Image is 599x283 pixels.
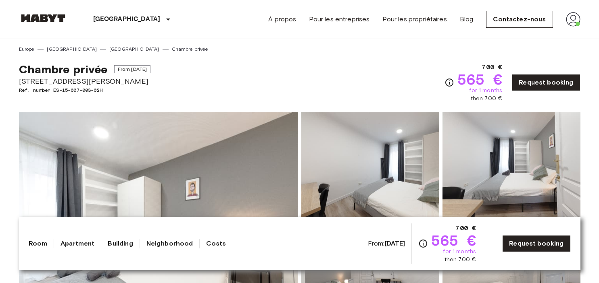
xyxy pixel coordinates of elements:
a: Chambre privée [172,45,209,53]
a: Building [108,239,133,248]
span: Ref. number ES-15-007-003-02H [19,87,151,94]
span: for 1 months [443,248,476,256]
p: [GEOGRAPHIC_DATA] [93,14,161,24]
a: Costs [206,239,226,248]
span: 565 € [457,72,502,87]
a: Pour les propriétaires [382,14,447,24]
span: From [DATE] [114,65,151,73]
span: 700 € [482,62,502,72]
a: Contactez-nous [486,11,553,28]
a: [GEOGRAPHIC_DATA] [47,45,97,53]
span: 700 € [455,223,476,233]
span: then 700 € [471,95,503,103]
a: Room [29,239,48,248]
a: Pour les entreprises [309,14,369,24]
img: Habyt [19,14,67,22]
svg: Check cost overview for full price breakdown. Please note that discounts apply to new joiners onl... [418,239,428,248]
span: From: [368,239,405,248]
img: avatar [566,12,580,27]
img: Picture of unit ES-15-007-003-02H [442,112,580,218]
span: then 700 € [445,256,476,264]
a: Apartment [61,239,94,248]
img: Picture of unit ES-15-007-003-02H [301,112,439,218]
a: [GEOGRAPHIC_DATA] [109,45,159,53]
a: Request booking [512,74,580,91]
span: for 1 months [469,87,502,95]
a: À propos [268,14,296,24]
a: Neighborhood [146,239,193,248]
a: Blog [460,14,474,24]
a: Europe [19,45,35,53]
b: [DATE] [385,240,405,247]
a: Request booking [502,235,570,252]
span: [STREET_ADDRESS][PERSON_NAME] [19,76,151,87]
span: 565 € [431,233,476,248]
svg: Check cost overview for full price breakdown. Please note that discounts apply to new joiners onl... [445,78,454,87]
span: Chambre privée [19,62,108,76]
